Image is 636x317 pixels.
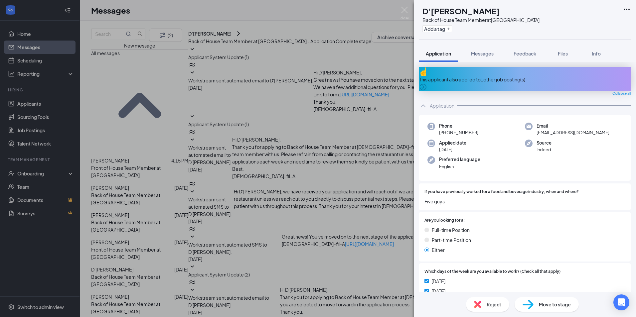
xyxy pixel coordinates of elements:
span: Reject [487,301,501,308]
span: [EMAIL_ADDRESS][DOMAIN_NAME] [537,129,609,136]
span: Email [537,123,609,129]
span: Messages [471,51,494,56]
span: Application [426,51,451,56]
span: English [439,163,480,170]
span: Feedback [514,51,536,56]
span: [PHONE_NUMBER] [439,129,478,136]
span: Indeed [537,146,552,153]
div: This applicant also applied to 1 other job posting(s) [419,76,631,83]
div: Application [430,102,454,109]
span: Collapse all [612,91,631,96]
svg: Plus [446,27,450,31]
span: [DATE] [431,287,445,295]
span: If you have previously worked for a food and beverage industry, when and where? [424,189,579,195]
span: Move to stage [539,301,571,308]
span: Phone [439,123,478,129]
span: Files [558,51,568,56]
svg: ArrowCircle [419,83,427,91]
span: Are you looking for a: [424,217,465,224]
span: Preferred language [439,156,480,163]
svg: Ellipses [623,5,631,13]
span: Source [537,140,552,146]
svg: ChevronUp [419,102,427,110]
span: Applied date [439,140,466,146]
span: Part-time Position [432,236,471,244]
span: Full-time Position [432,226,470,234]
span: Which days of the week are you available to work? (Check all that apply) [424,268,560,275]
div: Back of House Team Member at [GEOGRAPHIC_DATA] [422,17,540,23]
div: Open Intercom Messenger [613,294,629,310]
span: [DATE] [431,277,445,285]
span: Info [592,51,601,56]
span: Five guys [424,198,625,205]
h1: D'[PERSON_NAME] [422,5,500,17]
span: [DATE] [439,146,466,153]
span: Either [432,246,445,254]
button: PlusAdd a tag [422,25,452,32]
